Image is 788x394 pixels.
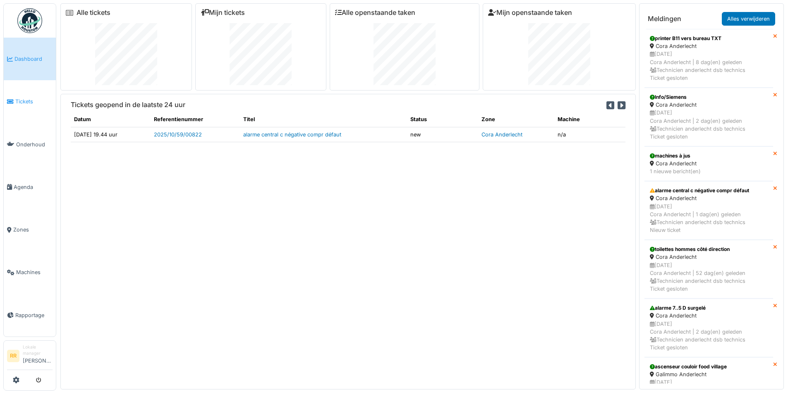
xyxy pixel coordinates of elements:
a: Alle openstaande taken [335,9,415,17]
td: [DATE] 19.44 uur [71,127,151,142]
a: machines à jus Cora Anderlecht 1 nieuwe bericht(en) [644,146,773,181]
div: Cora Anderlecht [650,160,768,167]
a: Tickets [4,80,56,123]
div: [DATE] Cora Anderlecht | 1 dag(en) geleden Technicien anderlecht dsb technics Nieuw ticket [650,203,768,234]
div: 1 nieuwe bericht(en) [650,167,768,175]
div: [DATE] Cora Anderlecht | 8 dag(en) geleden Technicien anderlecht dsb technics Ticket gesloten [650,50,768,82]
div: Info/Siemens [650,93,768,101]
a: alarme 7..5 D surgelé Cora Anderlecht [DATE]Cora Anderlecht | 2 dag(en) geleden Technicien anderl... [644,298,773,357]
a: Rapportage [4,294,56,337]
a: Agenda [4,166,56,208]
a: Machines [4,251,56,294]
div: Cora Anderlecht [650,194,768,202]
a: Zones [4,208,56,251]
li: RR [7,350,19,362]
a: printer B11 vers bureau TXT Cora Anderlecht [DATE]Cora Anderlecht | 8 dag(en) geleden Technicien ... [644,29,773,88]
span: Tickets [15,98,53,105]
div: Cora Anderlecht [650,312,768,320]
a: alarme central c négative compr défaut Cora Anderlecht [DATE]Cora Anderlecht | 1 dag(en) geleden ... [644,181,773,240]
a: alarme central c négative compr défaut [243,131,341,138]
span: Onderhoud [16,141,53,148]
div: ascenseur couloir food village [650,363,768,370]
div: Lokale manager [23,344,53,357]
a: Info/Siemens Cora Anderlecht [DATE]Cora Anderlecht | 2 dag(en) geleden Technicien anderlecht dsb ... [644,88,773,146]
span: Agenda [14,183,53,191]
span: Machines [16,268,53,276]
div: Galimmo Anderlecht [650,370,768,378]
span: Dashboard [14,55,53,63]
a: Dashboard [4,38,56,80]
div: toilettes hommes côté direction [650,246,768,253]
a: Cora Anderlecht [481,131,522,138]
a: Mijn tickets [201,9,245,17]
span: Zones [13,226,53,234]
span: Rapportage [15,311,53,319]
th: Zone [478,112,554,127]
img: Badge_color-CXgf-gQk.svg [17,8,42,33]
a: Alle tickets [77,9,110,17]
td: n/a [554,127,625,142]
th: Datum [71,112,151,127]
div: Cora Anderlecht [650,101,768,109]
div: alarme central c négative compr défaut [650,187,768,194]
div: printer B11 vers bureau TXT [650,35,768,42]
div: [DATE] Cora Anderlecht | 2 dag(en) geleden Technicien anderlecht dsb technics Ticket gesloten [650,320,768,352]
a: toilettes hommes côté direction Cora Anderlecht [DATE]Cora Anderlecht | 52 dag(en) geleden Techni... [644,240,773,298]
th: Status [407,112,478,127]
li: [PERSON_NAME] [23,344,53,368]
th: Titel [240,112,407,127]
div: alarme 7..5 D surgelé [650,304,768,312]
div: Cora Anderlecht [650,253,768,261]
a: Onderhoud [4,123,56,166]
h6: Meldingen [648,15,681,23]
th: Referentienummer [151,112,240,127]
a: 2025/10/59/00822 [154,131,202,138]
td: new [407,127,478,142]
h6: Tickets geopend in de laatste 24 uur [71,101,185,109]
a: Alles verwijderen [722,12,775,26]
div: Cora Anderlecht [650,42,768,50]
div: machines à jus [650,152,768,160]
th: Machine [554,112,625,127]
a: Mijn openstaande taken [488,9,572,17]
a: RR Lokale manager[PERSON_NAME] [7,344,53,370]
div: [DATE] Cora Anderlecht | 2 dag(en) geleden Technicien anderlecht dsb technics Ticket gesloten [650,109,768,141]
div: [DATE] Cora Anderlecht | 52 dag(en) geleden Technicien anderlecht dsb technics Ticket gesloten [650,261,768,293]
